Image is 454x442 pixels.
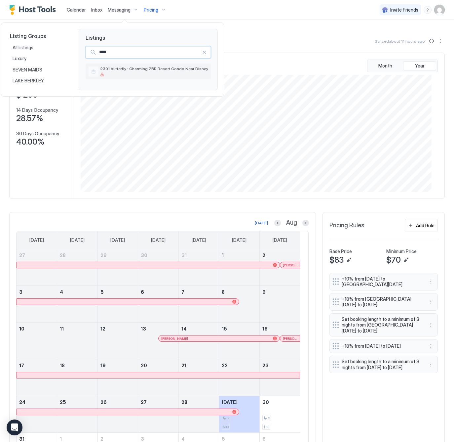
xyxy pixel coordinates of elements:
span: LAKE BERKLEY [13,78,45,84]
span: Listing Groups [10,33,68,39]
span: SEVEN MAIDS [13,67,43,73]
div: Open Intercom Messenger [7,420,22,435]
span: All listings [13,45,34,51]
span: Luxury [13,56,27,62]
span: Listings [79,29,217,41]
span: 2301 butterfly · Charming 2BR Resort Condo Near Disney [100,66,208,71]
input: Input Field [96,47,202,58]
